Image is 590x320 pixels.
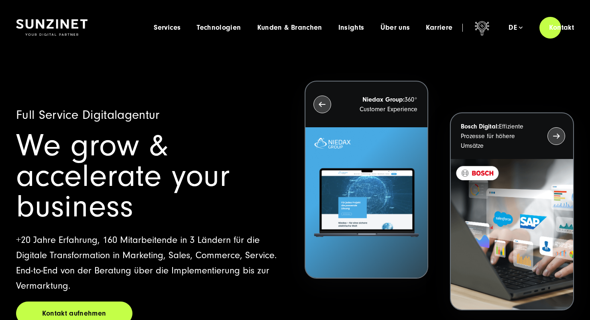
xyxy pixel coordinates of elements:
img: Letztes Projekt von Niedax. Ein Laptop auf dem die Niedax Website geöffnet ist, auf blauem Hinter... [305,127,428,278]
strong: Niedax Group: [362,96,405,103]
img: BOSCH - Kundeprojekt - Digital Transformation Agentur SUNZINET [451,159,573,310]
p: 360° Customer Experience [346,95,418,114]
h1: We grow & accelerate your business [16,130,285,222]
a: Kunden & Branchen [257,24,322,32]
strong: Bosch Digital: [461,123,499,130]
span: Full Service Digitalagentur [16,108,160,122]
a: Karriere [426,24,452,32]
div: de [509,24,523,32]
p: Effiziente Prozesse für höhere Umsätze [461,122,533,151]
button: Bosch Digital:Effiziente Prozesse für höhere Umsätze BOSCH - Kundeprojekt - Digital Transformatio... [450,112,574,310]
a: Insights [338,24,364,32]
a: Technologien [197,24,241,32]
img: SUNZINET Full Service Digital Agentur [16,19,87,36]
a: Services [154,24,181,32]
a: Über uns [380,24,410,32]
a: Kontakt [539,16,584,39]
p: +20 Jahre Erfahrung, 160 Mitarbeitende in 3 Ländern für die Digitale Transformation in Marketing,... [16,232,285,294]
button: Niedax Group:360° Customer Experience Letztes Projekt von Niedax. Ein Laptop auf dem die Niedax W... [305,81,429,279]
